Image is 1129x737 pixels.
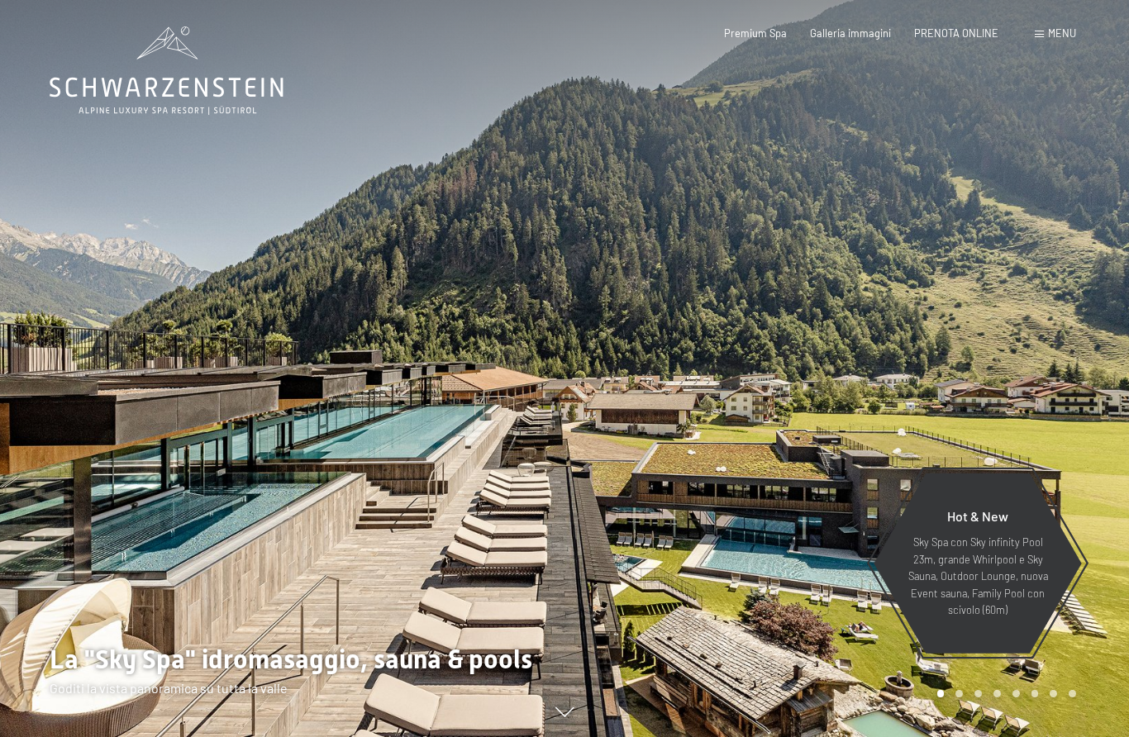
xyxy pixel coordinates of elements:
[947,508,1008,524] span: Hot & New
[1031,690,1039,697] div: Carousel Page 6
[993,690,1001,697] div: Carousel Page 4
[914,26,998,40] a: PRENOTA ONLINE
[1048,26,1076,40] span: Menu
[906,534,1050,618] p: Sky Spa con Sky infinity Pool 23m, grande Whirlpool e Sky Sauna, Outdoor Lounge, nuova Event saun...
[931,690,1076,697] div: Carousel Pagination
[1050,690,1057,697] div: Carousel Page 7
[1012,690,1020,697] div: Carousel Page 5
[1069,690,1076,697] div: Carousel Page 8
[873,473,1083,654] a: Hot & New Sky Spa con Sky infinity Pool 23m, grande Whirlpool e Sky Sauna, Outdoor Lounge, nuova ...
[810,26,891,40] a: Galleria immagini
[724,26,787,40] a: Premium Spa
[974,690,982,697] div: Carousel Page 3
[955,690,963,697] div: Carousel Page 2
[937,690,945,697] div: Carousel Page 1 (Current Slide)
